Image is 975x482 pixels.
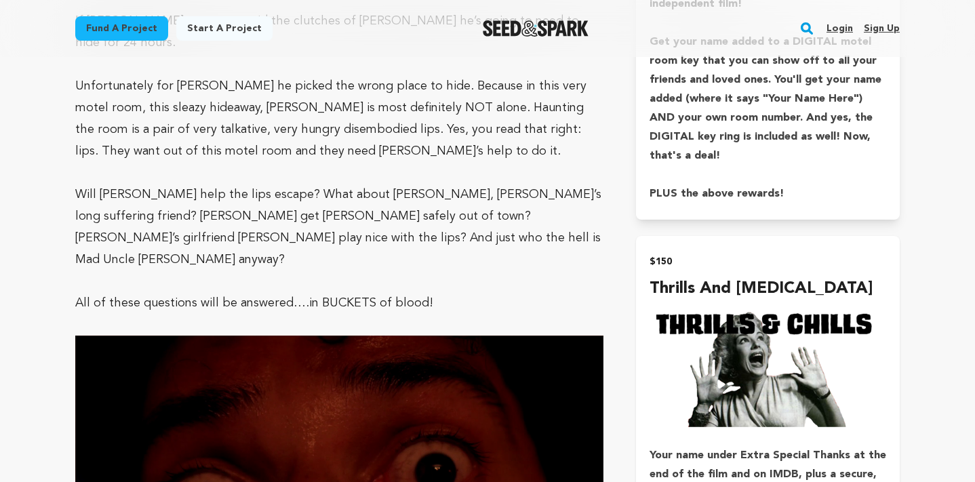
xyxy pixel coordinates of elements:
[650,301,886,436] img: incentive
[483,20,589,37] img: Seed&Spark Logo Dark Mode
[75,75,603,162] p: Unfortunately for [PERSON_NAME] he picked the wrong place to hide. Because in this very motel roo...
[483,20,589,37] a: Seed&Spark Homepage
[650,37,881,161] strong: Get your name added to a DIGITAL motel room key that you can show off to all your friends and lov...
[827,18,853,39] a: Login
[650,188,784,199] strong: PLUS the above rewards!
[650,277,886,301] h4: Thrills And [MEDICAL_DATA]
[864,18,900,39] a: Sign up
[650,252,886,271] h2: $150
[75,184,603,270] p: Will [PERSON_NAME] help the lips escape? What about [PERSON_NAME], [PERSON_NAME]’s long suffering...
[176,16,273,41] a: Start a project
[75,16,168,41] a: Fund a project
[75,292,603,314] p: All of these questions will be answered….in BUCKETS of blood!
